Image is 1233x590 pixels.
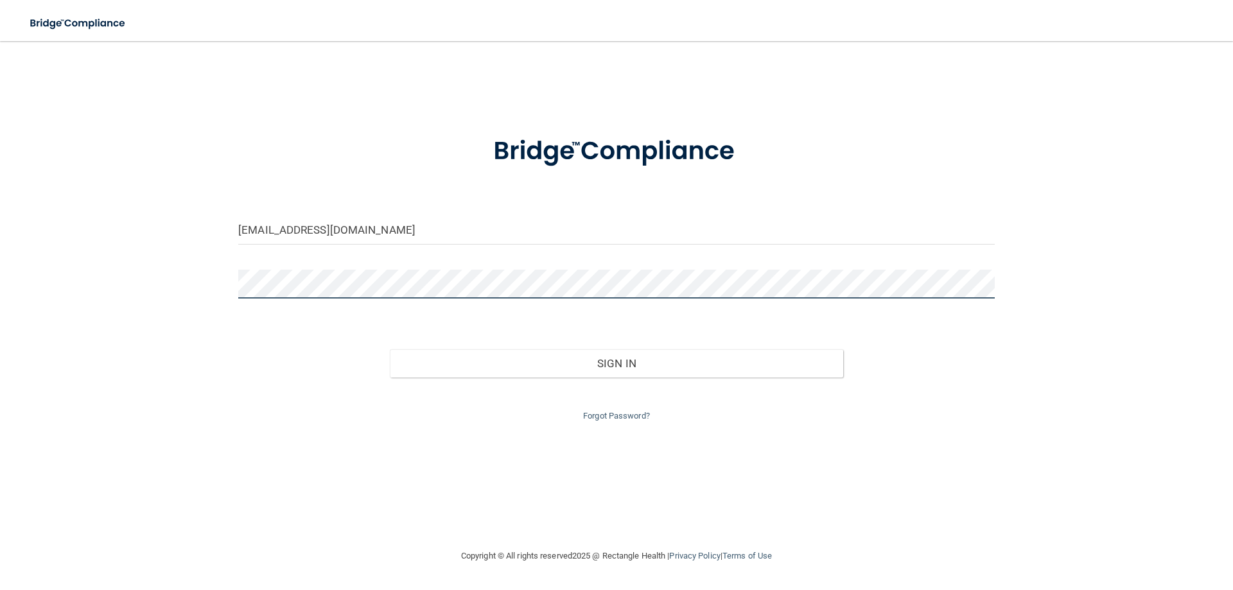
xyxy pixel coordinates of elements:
img: bridge_compliance_login_screen.278c3ca4.svg [467,118,766,185]
a: Forgot Password? [583,411,650,421]
div: Copyright © All rights reserved 2025 @ Rectangle Health | | [382,535,851,577]
a: Privacy Policy [669,551,720,560]
iframe: Drift Widget Chat Controller [1011,499,1218,550]
img: bridge_compliance_login_screen.278c3ca4.svg [19,10,137,37]
button: Sign In [390,349,844,377]
a: Terms of Use [722,551,772,560]
input: Email [238,216,995,245]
